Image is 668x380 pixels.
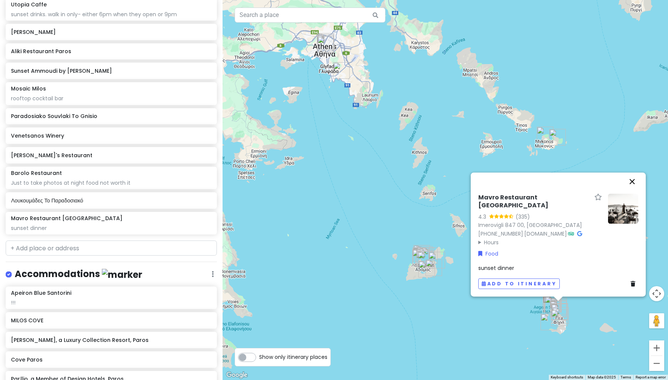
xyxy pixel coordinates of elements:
[623,173,641,191] button: Close
[416,251,433,268] div: DanEri Yachts
[549,129,566,146] div: The Wild Hotel by Interni
[416,246,433,263] div: Mandrakia
[478,194,602,247] div: · ·
[415,249,432,265] div: Mouratos Bakery
[413,247,429,264] div: Plaka Castle (Venetian Castle of Milos)
[425,259,442,276] div: Sirocco Volcanic Restaurant
[11,225,212,231] div: sunset dinner
[11,170,62,176] h6: Barolo Restaurant
[11,113,212,120] h6: Paradosiako Souvlaki To Gnisio
[317,36,334,53] div: Acropolis Museum
[543,296,560,313] div: Anemos Greek Creations
[224,370,249,380] a: Open this area in Google Maps (opens a new window)
[552,307,569,324] div: Apeiron Blue Santorini
[412,249,429,265] div: Astakas Cafe Restaurant
[418,251,434,268] div: O! Hamos! Tavern
[6,241,217,256] input: + Add place or address
[11,197,212,204] h6: Λουκουμάδες Το Παραδοσιακό
[649,340,664,355] button: Zoom in
[11,152,212,159] h6: [PERSON_NAME]'s Restaurant
[478,230,523,237] a: [PHONE_NUMBER]
[418,248,434,264] div: Sarakiniko
[551,303,568,320] div: PK Cocktail Bar
[333,62,350,79] div: Paradosiako Souvlaki To Gnisio
[11,48,212,55] h6: Aliki Restaurant Paros
[649,356,664,371] button: Zoom out
[235,8,385,23] input: Search a place
[594,194,602,202] a: Star place
[428,252,445,268] div: MILOS COVE
[608,194,638,224] img: Picture of the place
[11,132,212,139] h6: Venetsanos Winery
[413,248,429,264] div: Mosaic Milos
[317,35,334,52] div: Parthenon
[478,250,498,258] a: Food
[568,231,574,236] i: Tripadvisor
[551,375,583,380] button: Keyboard shortcuts
[11,11,212,18] div: sunset drinks. walk in only- either 6pm when they open or 9pm
[224,370,249,380] img: Google
[318,34,334,51] div: Manári Taverna
[418,250,435,267] div: BLU SUITES AND STUDIOS
[478,238,602,246] summary: Hours
[421,247,438,264] div: Domes White Coast Milos
[11,1,47,8] h6: Utopia Caffe
[412,249,429,266] div: Klima
[541,314,557,330] div: Ákra Akrotíri
[317,33,334,50] div: Stani
[418,261,435,277] div: Fyriplaka beach
[620,375,631,379] a: Terms (opens in new tab)
[550,300,567,317] div: Kapari Natural Resort
[649,286,664,301] button: Map camera controls
[649,313,664,328] button: Drag Pegman onto the map to open Street View
[550,298,567,314] div: Nobu Hotel Santorini
[11,299,212,306] div: !!!
[551,304,568,320] div: Barolo Restaurant
[550,299,567,316] div: One Of One Santorini
[11,95,212,102] div: rooftop cocktail bar
[478,264,514,272] span: sunset dinner
[11,290,71,296] h6: Apeiron Blue Santorini
[11,29,212,35] h6: [PERSON_NAME]
[11,317,212,324] h6: MILOS COVE
[317,35,333,52] div: Acropolis
[545,296,561,313] div: Canaves Oia Suites
[543,296,559,313] div: Sunset Ammoudi by Paraskevas
[588,375,616,379] span: Map data ©2025
[516,212,530,221] div: (335)
[11,337,212,343] h6: [PERSON_NAME], a Luxury Collection Resort, Paros
[416,250,433,267] div: Polco Sailing, Boat tours and Catamaran Cruises to Milos Kleftiko and Poliegos
[102,269,142,280] img: marker
[11,215,123,222] h6: Mavro Restaurant [GEOGRAPHIC_DATA]
[11,356,212,363] h6: Cove Paros
[550,301,567,317] div: Mavro Restaurant Santorini
[478,212,489,221] div: 4.3
[478,221,582,229] a: Imerovigli 847 00, [GEOGRAPHIC_DATA]
[631,280,638,288] a: Delete place
[537,127,553,143] div: Kastro's Restaurant
[551,303,568,320] div: City Break
[413,245,430,262] div: Firopotamos
[478,194,591,210] h6: Mavro Restaurant [GEOGRAPHIC_DATA]
[11,85,46,92] h6: Mosaic Milos
[551,310,568,326] div: Venetsanos Winery
[11,179,212,186] div: Just to take photos at night food not worth it
[524,230,567,237] a: [DOMAIN_NAME]
[259,353,327,361] span: Show only itinerary places
[577,231,582,236] i: Google Maps
[478,278,560,289] button: Add to itinerary
[15,268,142,280] h4: Accommodations
[11,67,212,74] h6: Sunset Ammoudi by [PERSON_NAME]
[636,375,666,379] a: Report a map error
